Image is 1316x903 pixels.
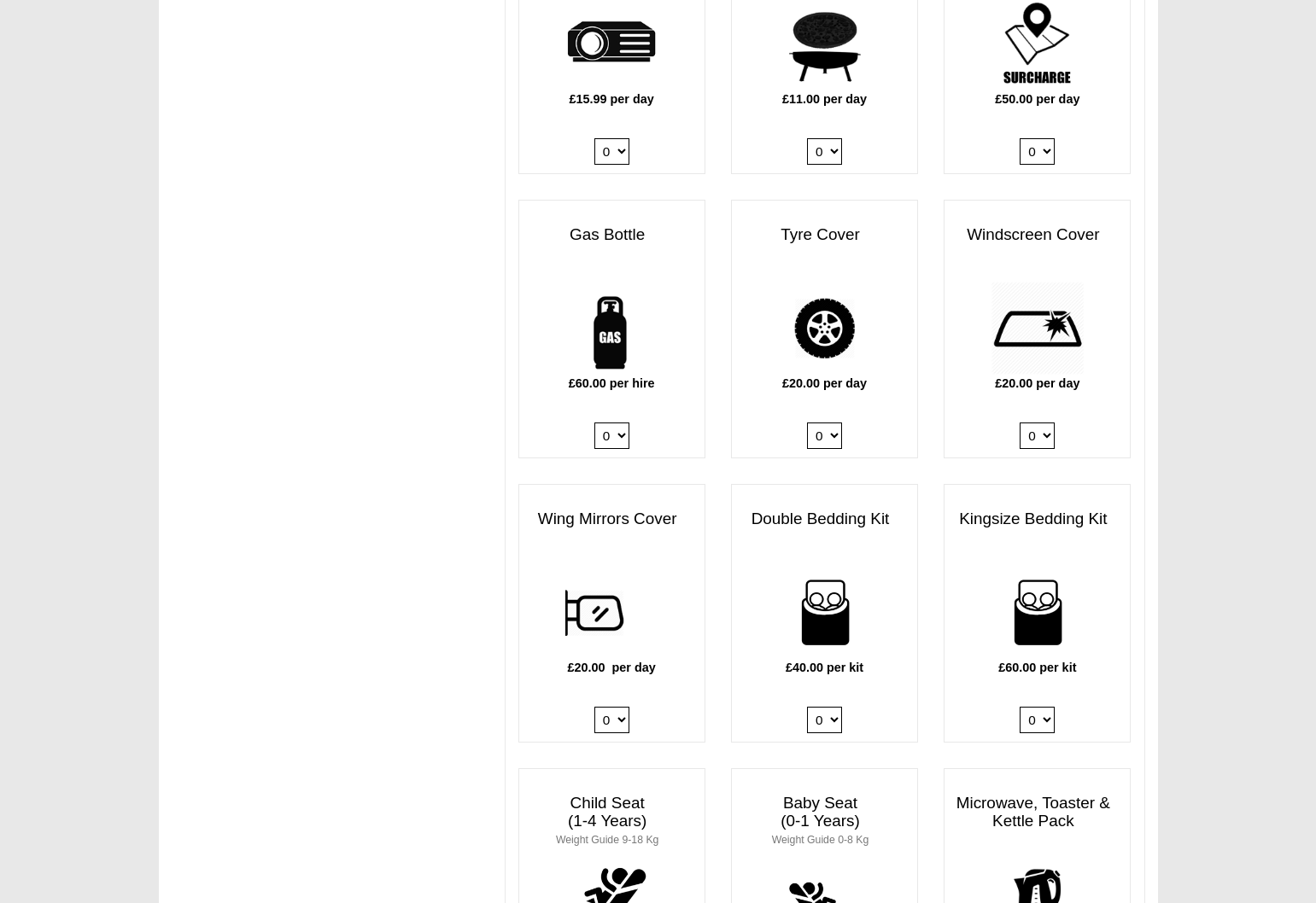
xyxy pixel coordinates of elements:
h3: Kingsize Bedding Kit [945,502,1130,537]
b: £60.00 per kit [998,661,1076,674]
h3: Baby Seat (0-1 Years) [732,786,917,856]
h3: Microwave, Toaster & Kettle Pack [945,786,1130,839]
small: Weight Guide 9-18 Kg [556,834,658,846]
h3: Windscreen Cover [945,218,1130,253]
h3: Child Seat (1-4 Years) [519,786,705,856]
img: wing.png [565,566,658,659]
b: £20.00 per day [995,376,1079,390]
b: £11.00 per day [782,92,867,106]
small: Weight Guide 0-8 Kg [772,834,869,846]
img: tyre.png [778,282,871,375]
b: £60.00 per hire [569,376,655,390]
b: £40.00 per kit [786,661,863,674]
h3: Double Bedding Kit [732,502,917,537]
b: £20.00 per day [782,376,867,390]
img: bedding-for-two.png [991,566,1084,659]
h3: Gas Bottle [519,218,705,253]
img: windscreen.png [991,282,1084,375]
h3: Tyre Cover [732,218,917,253]
img: bedding-for-two.png [778,566,871,659]
b: £50.00 per day [995,92,1079,106]
img: gas-bottle.png [565,282,658,375]
h3: Wing Mirrors Cover [519,502,705,537]
b: £20.00 per day [568,661,656,674]
b: £15.99 per day [570,92,654,106]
